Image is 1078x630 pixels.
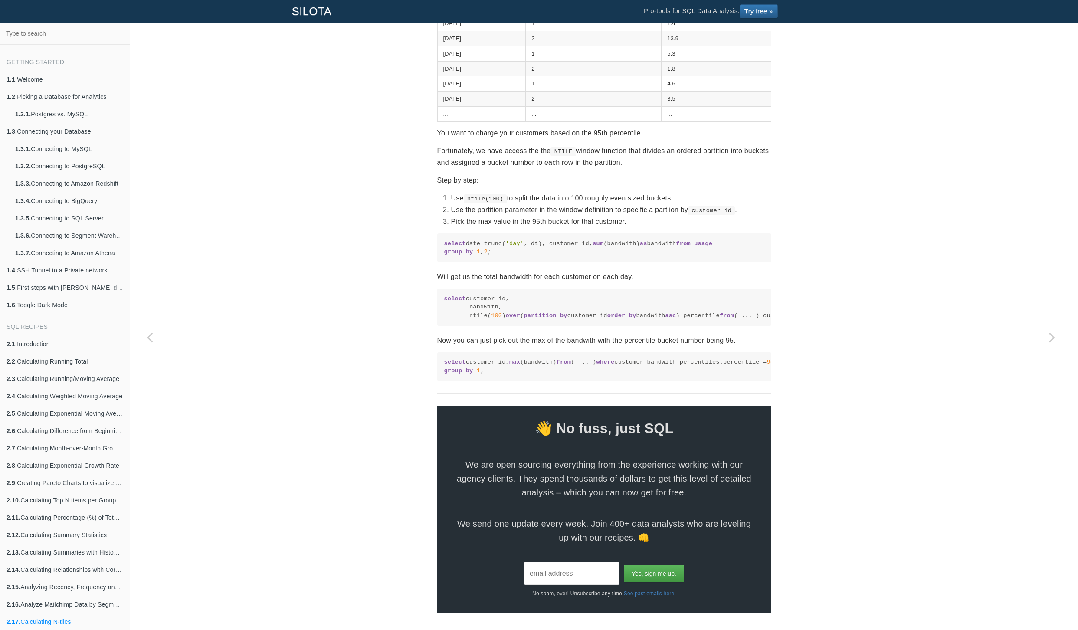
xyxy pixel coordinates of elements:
b: 2.5. [7,410,17,417]
a: 1.2.1.Postgres vs. MySQL [9,105,130,123]
b: 1.5. [7,284,17,291]
td: ... [662,106,771,121]
td: 1 [526,76,662,92]
span: where [596,359,615,365]
td: 1 [526,16,662,31]
code: customer_id, bandwith, ntile( ) ( customer_id bandwith ) percentile ( ... ) customer_bandwith_per... [444,295,764,320]
b: 2.16. [7,601,20,608]
span: select [444,295,466,302]
a: See past emails here. [624,591,676,597]
li: Pick the max value in the 95th bucket for that customer. [451,216,771,227]
b: 2.4. [7,393,17,400]
b: 1.3.6. [15,232,31,239]
td: [DATE] [437,16,526,31]
span: by [560,312,567,319]
span: group [444,367,462,374]
p: You want to charge your customers based on the 95th percentile. [437,127,771,139]
a: Previous page: Analyze Mailchimp Data by Segmenting and Lead scoring your email list [130,44,169,630]
b: 2.3. [7,375,17,382]
td: 1.4 [662,16,771,31]
code: customer_id [688,206,735,215]
span: sum [593,240,603,247]
a: 1.3.6.Connecting to Segment Warehouse [9,227,130,244]
b: 1.2. [7,93,17,100]
td: 1.8 [662,61,771,76]
span: by [629,312,636,319]
span: 1 [477,249,480,255]
li: Use to split the data into 100 roughly even sized buckets. [451,192,771,204]
td: [DATE] [437,76,526,92]
td: [DATE] [437,31,526,46]
span: from [676,240,690,247]
span: We are open sourcing everything from the experience working with our agency clients. They spend t... [455,458,754,499]
span: 1 [477,367,480,374]
span: order [607,312,626,319]
td: [DATE] [437,61,526,76]
span: 95 [767,359,774,365]
b: 2.10. [7,497,20,504]
p: Now you can just pick out the max of the bandwith with the percentile bucket number being 95. [437,335,771,346]
b: 1.1. [7,76,17,83]
span: max [509,359,520,365]
a: 1.3.2.Connecting to PostgreSQL [9,157,130,175]
td: 13.9 [662,31,771,46]
span: as [640,240,647,247]
input: email address [524,562,619,585]
b: 2.17. [7,618,20,625]
span: 'day' [506,240,524,247]
span: We send one update every week. Join 400+ data analysts who are leveling up with our recipes. 👊 [455,517,754,545]
td: 2 [526,61,662,76]
span: over [506,312,520,319]
b: 2.14. [7,566,20,573]
li: Pro-tools for SQL Data Analysis. [635,0,786,22]
b: 1.4. [7,267,17,274]
b: 2.9. [7,479,17,486]
code: date_trunc( , dt), customer_id, (bandwith) bandwith , ; [444,240,764,256]
p: Will get us the total bandwidth for each customer on each day. [437,271,771,282]
a: 1.3.3.Connecting to Amazon Redshift [9,175,130,192]
span: group [444,249,462,255]
b: 1.3.2. [15,163,31,170]
td: [DATE] [437,92,526,107]
span: 👋 No fuss, just SQL [437,417,771,440]
b: 2.2. [7,358,17,365]
a: 1.3.1.Connecting to MySQL [9,140,130,157]
a: Try free » [740,4,778,18]
b: 2.7. [7,445,17,452]
td: 5.3 [662,46,771,61]
td: [DATE] [437,46,526,61]
b: 1.3.5. [15,215,31,222]
b: 1.3.4. [15,197,31,204]
a: 1.3.5.Connecting to SQL Server [9,210,130,227]
b: 2.11. [7,514,20,521]
p: Fortunately, we have access the the window function that divides an ordered partition into bucket... [437,145,771,168]
span: asc [665,312,676,319]
li: Use the partition parameter in the window definition to specific a partiion by . [451,204,771,216]
p: Step by step: [437,174,771,186]
code: NTILE [550,147,576,156]
span: select [444,359,466,365]
b: 1.3.1. [15,145,31,152]
a: Next page: Calculating Top N items and Aggregating (sum) the remainder into [1032,44,1071,630]
span: by [466,367,473,374]
p: No spam, ever! Unsubscribe any time. [437,585,771,598]
b: 2.15. [7,584,20,591]
td: 2 [526,31,662,46]
td: 1 [526,46,662,61]
b: 2.8. [7,462,17,469]
span: usage [694,240,712,247]
b: 1.6. [7,302,17,308]
b: 1.2.1. [15,111,31,118]
span: 2 [484,249,487,255]
td: 4.6 [662,76,771,92]
span: select [444,240,466,247]
b: 2.6. [7,427,17,434]
td: ... [526,106,662,121]
span: from [720,312,734,319]
b: 1.3. [7,128,17,135]
a: 1.3.7.Connecting to Amazon Athena [9,244,130,262]
a: SILOTA [285,0,338,22]
a: 1.3.4.Connecting to BigQuery [9,192,130,210]
td: ... [437,106,526,121]
code: customer_id, (bandwith) ( ... ) customer_bandwith_percentiles.percentile = ; [444,358,764,375]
